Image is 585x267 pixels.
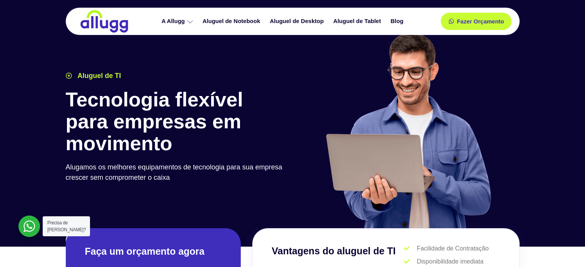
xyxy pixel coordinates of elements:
a: Aluguel de Tablet [330,15,387,28]
iframe: Chat Widget [547,230,585,267]
a: Aluguel de Notebook [199,15,266,28]
img: aluguel de ti para startups [323,32,493,228]
a: Fazer Orçamento [441,13,512,30]
h2: Faça um orçamento agora [85,245,222,258]
p: Alugamos os melhores equipamentos de tecnologia para sua empresa crescer sem comprometer o caixa [66,162,289,183]
span: Precisa de [PERSON_NAME]? [47,220,86,232]
span: Facilidade de Contratação [415,244,489,253]
h1: Tecnologia flexível para empresas em movimento [66,89,289,155]
span: Fazer Orçamento [457,18,504,24]
div: Widget de chat [547,230,585,267]
span: Disponibilidade imediata [415,257,483,266]
a: A Allugg [158,15,199,28]
a: Blog [387,15,409,28]
a: Aluguel de Desktop [266,15,330,28]
span: Aluguel de TI [76,71,121,81]
h3: Vantagens do aluguel de TI [272,244,404,259]
img: locação de TI é Allugg [79,10,129,33]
